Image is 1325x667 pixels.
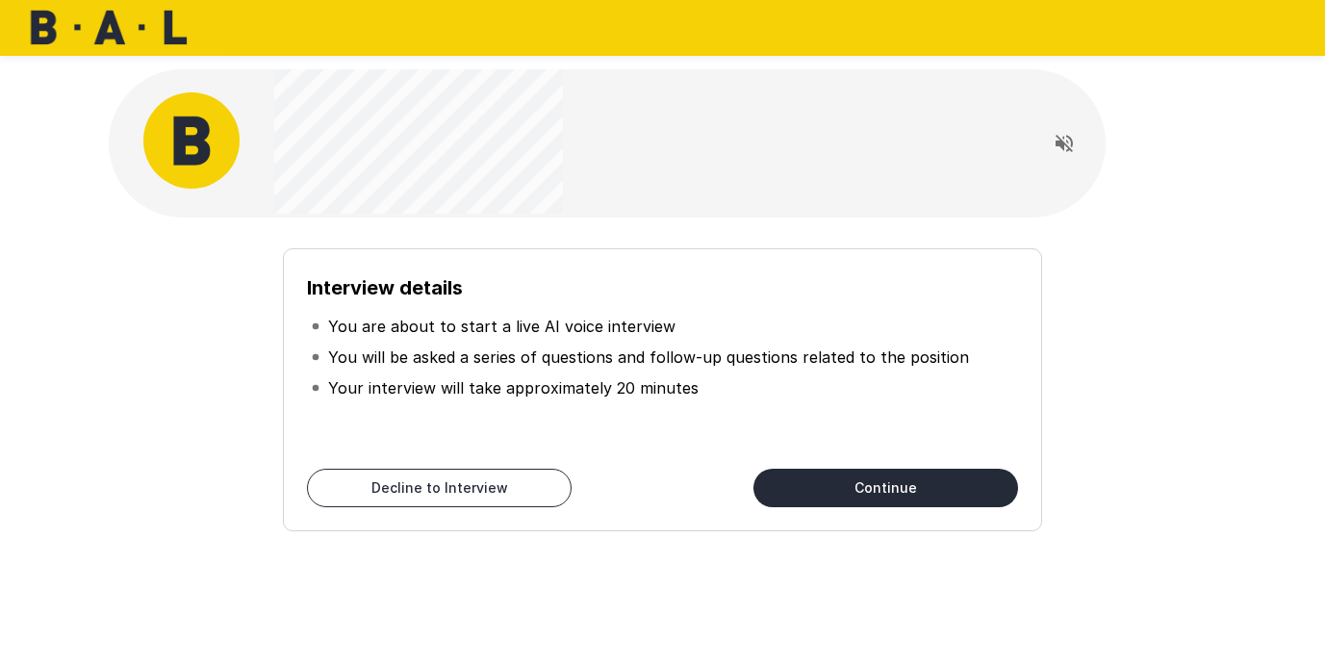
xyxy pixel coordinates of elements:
b: Interview details [307,276,463,299]
p: Your interview will take approximately 20 minutes [328,376,699,399]
button: Continue [753,469,1018,507]
p: You are about to start a live AI voice interview [328,315,675,338]
button: Decline to Interview [307,469,572,507]
img: bal_avatar.png [143,92,240,189]
button: Read questions aloud [1045,124,1083,163]
p: You will be asked a series of questions and follow-up questions related to the position [328,346,969,369]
